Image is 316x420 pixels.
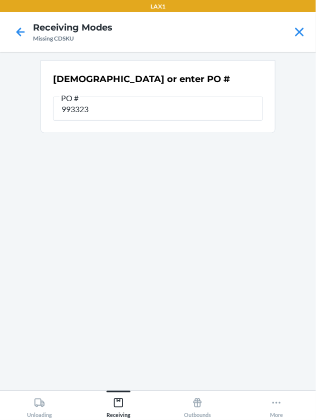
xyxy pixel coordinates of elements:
[150,2,165,11] p: LAX1
[184,393,211,418] div: Outbounds
[33,34,112,43] div: Missing CDSKU
[53,73,230,86] h2: [DEMOGRAPHIC_DATA] or enter PO #
[59,93,80,103] span: PO #
[79,391,158,418] button: Receiving
[237,391,316,418] button: More
[53,97,263,121] input: PO #
[106,393,130,418] div: Receiving
[27,393,52,418] div: Unloading
[158,391,237,418] button: Outbounds
[270,393,283,418] div: More
[33,21,112,34] h4: Receiving Modes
